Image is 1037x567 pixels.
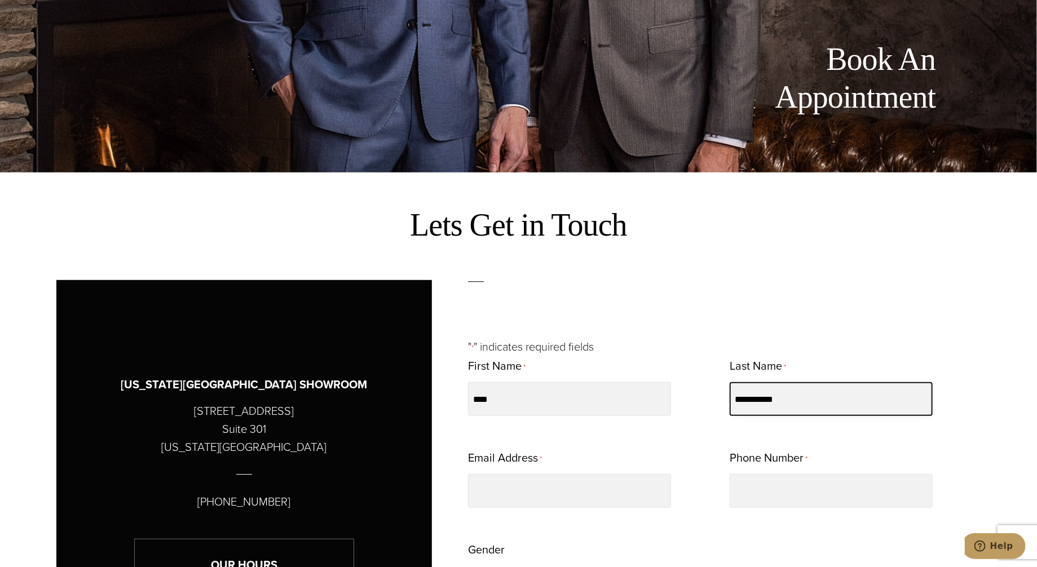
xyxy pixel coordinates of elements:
h1: Book An Appointment [682,41,936,116]
p: " " indicates required fields [468,338,981,356]
iframe: Opens a widget where you can chat to one of our agents [965,533,1026,561]
label: First Name [468,356,526,378]
p: [PHONE_NUMBER] [197,493,290,511]
label: Email Address [468,448,542,469]
h2: Lets Get in Touch [56,206,981,244]
legend: Gender [468,539,505,560]
label: Phone Number [730,448,807,469]
p: [STREET_ADDRESS] Suite 301 [US_STATE][GEOGRAPHIC_DATA] [161,402,326,456]
h3: [US_STATE][GEOGRAPHIC_DATA] SHOWROOM [121,376,367,393]
label: Last Name [730,356,786,378]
